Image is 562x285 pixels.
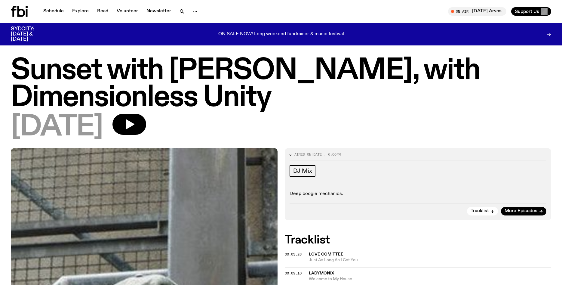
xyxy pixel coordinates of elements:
span: LADYMONIX [309,271,334,275]
a: Volunteer [113,7,142,16]
p: ON SALE NOW! Long weekend fundraiser & music festival [218,32,344,37]
span: Welcome to My House [309,276,551,282]
a: Explore [69,7,92,16]
a: DJ Mix [290,165,316,177]
a: More Episodes [501,207,546,215]
span: Aired on [294,152,311,157]
span: [DATE] [311,152,324,157]
button: 00:03:28 [285,253,302,256]
button: 00:09:16 [285,272,302,275]
h3: SYDCITY: [DATE] & [DATE] [11,26,49,42]
a: Schedule [40,7,67,16]
button: On Air[DATE] Arvos [448,7,506,16]
span: , 6:00pm [324,152,341,157]
span: [DATE] [11,114,103,141]
span: 00:03:28 [285,252,302,257]
span: Just As Long As I Got You [309,257,551,263]
button: Tracklist [467,207,498,215]
span: Love Comittee [309,252,343,256]
button: Support Us [511,7,551,16]
h1: Sunset with [PERSON_NAME], with Dimensionless Unity [11,57,551,111]
span: Tracklist [471,209,489,213]
span: 00:09:16 [285,271,302,276]
span: More Episodes [505,209,537,213]
span: DJ Mix [293,168,312,174]
h2: Tracklist [285,235,551,246]
a: Newsletter [143,7,175,16]
span: Support Us [515,9,539,14]
p: Deep boogie mechanics. [290,191,547,197]
a: Read [94,7,112,16]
